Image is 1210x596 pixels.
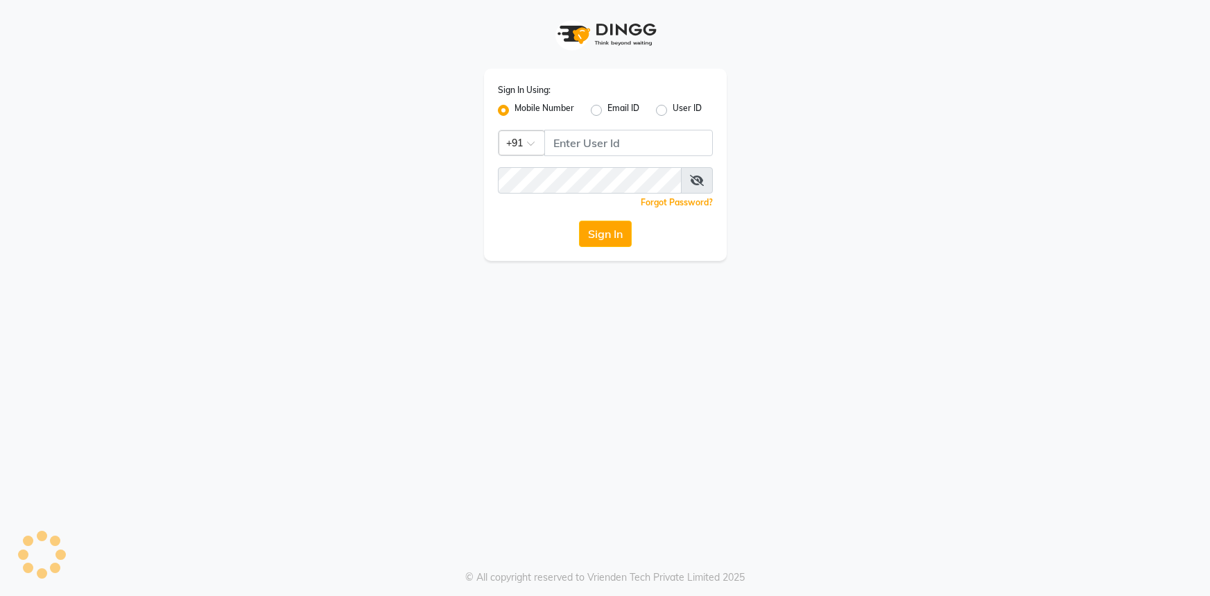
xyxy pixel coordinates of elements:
a: Forgot Password? [641,197,713,207]
input: Username [498,167,682,194]
button: Sign In [579,221,632,247]
label: Mobile Number [515,102,574,119]
label: User ID [673,102,702,119]
label: Email ID [607,102,639,119]
label: Sign In Using: [498,84,551,96]
img: logo1.svg [550,14,661,55]
input: Username [544,130,713,156]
